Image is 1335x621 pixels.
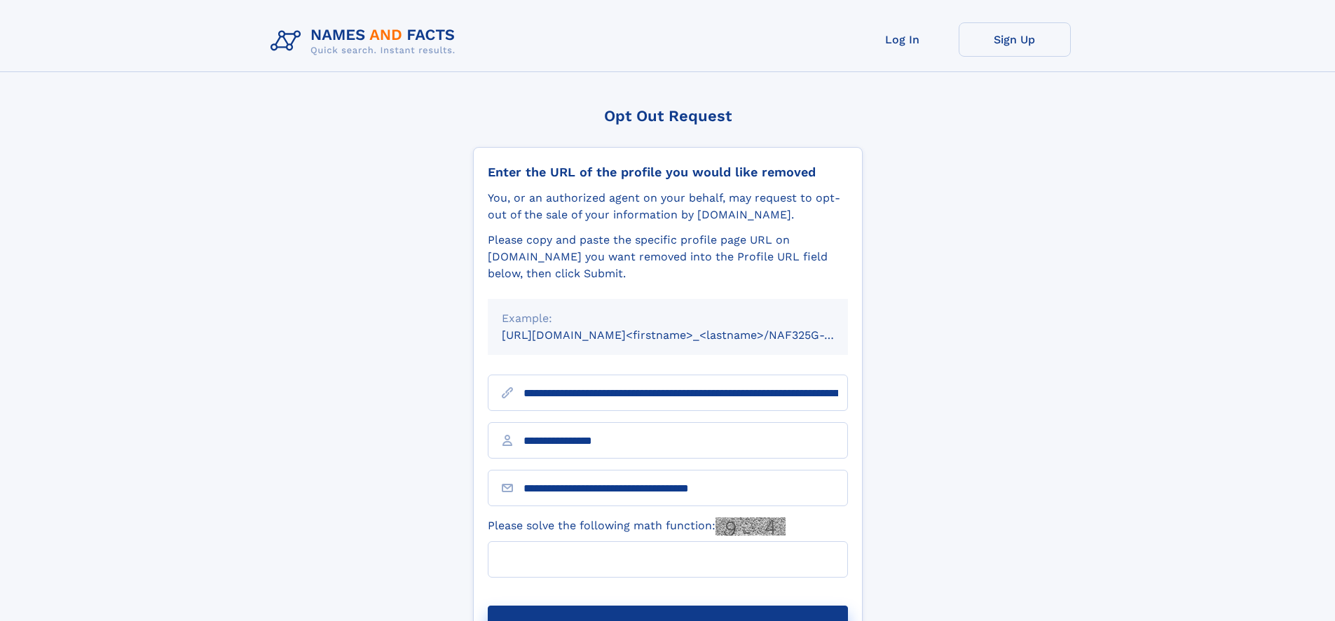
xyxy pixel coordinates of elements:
[265,22,467,60] img: Logo Names and Facts
[847,22,959,57] a: Log In
[488,190,848,223] div: You, or an authorized agent on your behalf, may request to opt-out of the sale of your informatio...
[488,165,848,180] div: Enter the URL of the profile you would like removed
[473,107,863,125] div: Opt Out Request
[488,517,786,536] label: Please solve the following math function:
[959,22,1071,57] a: Sign Up
[502,310,834,327] div: Example:
[502,328,875,342] small: [URL][DOMAIN_NAME]<firstname>_<lastname>/NAF325G-xxxxxxxx
[488,232,848,282] div: Please copy and paste the specific profile page URL on [DOMAIN_NAME] you want removed into the Pr...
